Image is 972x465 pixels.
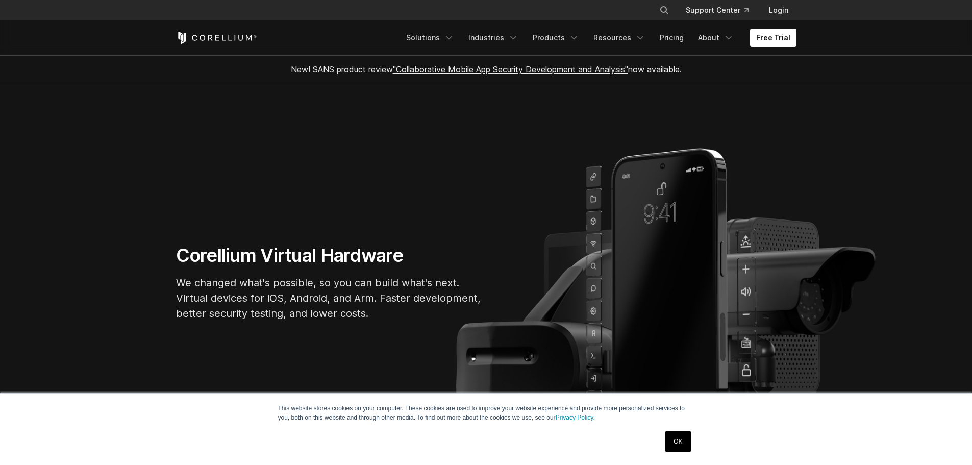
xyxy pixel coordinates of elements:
p: We changed what's possible, so you can build what's next. Virtual devices for iOS, Android, and A... [176,275,482,321]
a: Products [527,29,585,47]
a: Login [761,1,796,19]
a: Corellium Home [176,32,257,44]
a: Pricing [654,29,690,47]
p: This website stores cookies on your computer. These cookies are used to improve your website expe... [278,404,694,422]
a: "Collaborative Mobile App Security Development and Analysis" [393,64,628,75]
a: Industries [462,29,525,47]
a: Support Center [678,1,757,19]
div: Navigation Menu [647,1,796,19]
span: New! SANS product review now available. [291,64,682,75]
a: About [692,29,740,47]
a: Resources [587,29,652,47]
h1: Corellium Virtual Hardware [176,244,482,267]
a: OK [665,431,691,452]
div: Navigation Menu [400,29,796,47]
a: Solutions [400,29,460,47]
a: Privacy Policy. [556,414,595,421]
a: Free Trial [750,29,796,47]
button: Search [655,1,674,19]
